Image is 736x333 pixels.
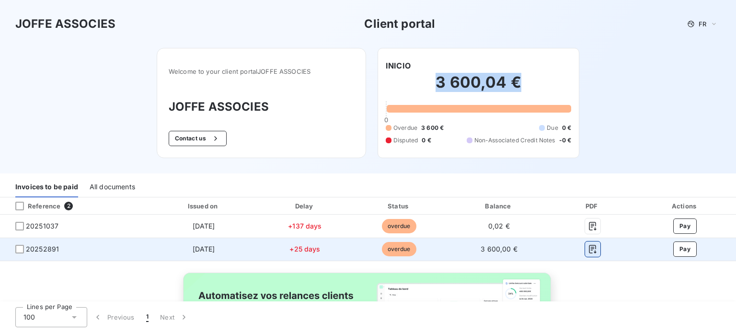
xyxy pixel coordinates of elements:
span: [DATE] [193,245,215,253]
span: 0 € [562,124,571,132]
span: [DATE] [193,222,215,230]
div: Actions [636,201,734,211]
div: Invoices to be paid [15,177,78,197]
span: Due [547,124,558,132]
div: Status [353,201,445,211]
span: 20251037 [26,221,58,231]
button: Pay [673,218,697,234]
button: Pay [673,241,697,257]
span: overdue [382,242,416,256]
div: Reference [8,202,60,210]
span: Welcome to your client portal JOFFE ASSOCIES [169,68,354,75]
button: 1 [140,307,154,327]
h3: Client portal [364,15,435,33]
span: 1 [146,312,149,322]
span: overdue [382,219,416,233]
h3: JOFFE ASSOCIES [15,15,115,33]
div: Balance [449,201,550,211]
span: 2 [64,202,73,210]
h6: INICIO [386,60,411,71]
span: +137 days [288,222,322,230]
span: 20252891 [26,244,59,254]
div: Delay [261,201,349,211]
span: 0,02 € [488,222,510,230]
button: Contact us [169,131,227,146]
div: PDF [553,201,632,211]
span: 3 600,00 € [481,245,517,253]
span: 0 € [422,136,431,145]
h2: 3 600,04 € [386,73,571,102]
div: All documents [90,177,135,197]
span: 0 [384,116,388,124]
span: Non-Associated Credit Notes [474,136,555,145]
span: FR [699,20,706,28]
h3: JOFFE ASSOCIES [169,98,354,115]
span: Disputed [393,136,418,145]
span: Overdue [393,124,417,132]
div: Issued on [150,201,257,211]
span: -0 € [559,136,572,145]
span: 100 [23,312,35,322]
button: Previous [87,307,140,327]
span: +25 days [289,245,320,253]
span: 3 600 € [421,124,444,132]
button: Next [154,307,195,327]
